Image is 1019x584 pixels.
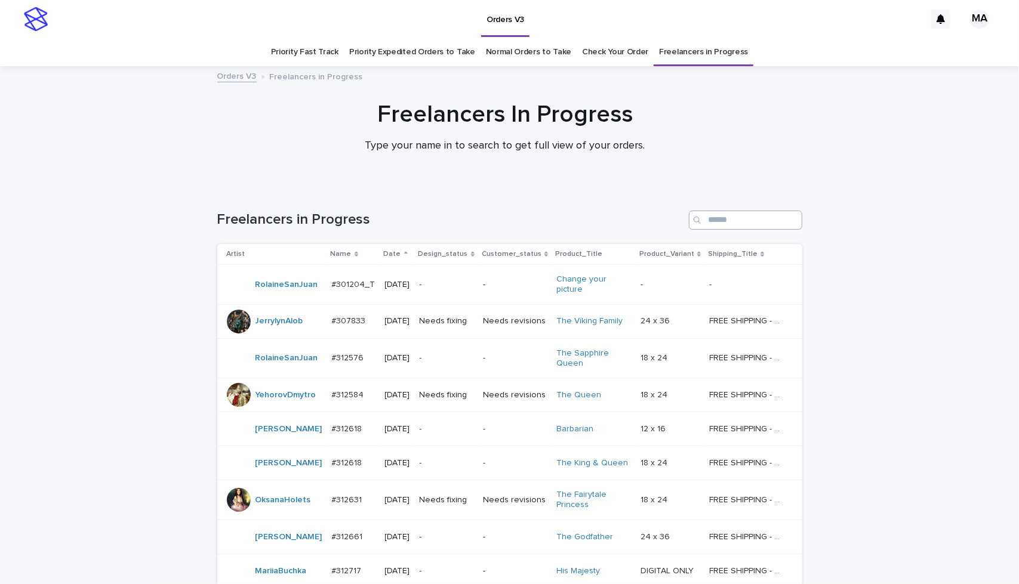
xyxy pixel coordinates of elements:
[556,458,628,468] a: The King & Queen
[709,351,785,363] p: FREE SHIPPING - preview in 1-2 business days, after your approval delivery will take 5-10 b.d.
[420,353,473,363] p: -
[331,248,352,261] p: Name
[420,424,473,434] p: -
[483,495,547,505] p: Needs revisions
[255,566,307,576] a: MariiaBuchka
[384,248,401,261] p: Date
[271,38,338,66] a: Priority Fast Track
[641,388,670,400] p: 18 x 24
[659,38,748,66] a: Freelancers in Progress
[582,38,648,66] a: Check Your Order
[555,248,602,261] p: Product_Title
[709,422,785,434] p: FREE SHIPPING - preview in 1-2 business days, after your approval delivery will take 5-10 b.d.
[641,530,672,542] p: 24 x 36
[556,424,593,434] a: Barbarian
[213,100,798,129] h1: Freelancers In Progress
[420,390,473,400] p: Needs fixing
[420,280,473,290] p: -
[420,566,473,576] p: -
[641,493,670,505] p: 18 x 24
[641,564,696,576] p: DIGITAL ONLY
[385,566,410,576] p: [DATE]
[385,495,410,505] p: [DATE]
[217,480,802,520] tr: OksanaHolets #312631#312631 [DATE]Needs fixingNeeds revisionsThe Fairytale Princess 18 x 2418 x 2...
[709,456,785,468] p: FREE SHIPPING - preview in 1-2 business days, after your approval delivery will take 5-10 b.d.
[709,388,785,400] p: FREE SHIPPING - preview in 1-2 business days, after your approval delivery will take 5-10 b.d.
[227,248,245,261] p: Artist
[420,495,473,505] p: Needs fixing
[217,304,802,338] tr: JerrylynAlob #307833#307833 [DATE]Needs fixingNeeds revisionsThe Viking Family 24 x 3624 x 36 FRE...
[483,458,547,468] p: -
[483,390,547,400] p: Needs revisions
[639,248,694,261] p: Product_Variant
[641,314,672,326] p: 24 x 36
[483,353,547,363] p: -
[24,7,48,31] img: stacker-logo-s-only.png
[385,280,410,290] p: [DATE]
[332,277,378,290] p: #301204_T
[385,316,410,326] p: [DATE]
[332,564,364,576] p: #312717
[708,248,758,261] p: Shipping_Title
[332,388,367,400] p: #312584
[418,248,468,261] p: Design_status
[217,69,257,82] a: Orders V3
[255,316,303,326] a: JerrylynAlob
[385,458,410,468] p: [DATE]
[266,140,744,153] p: Type your name in to search to get full view of your orders.
[486,38,572,66] a: Normal Orders to Take
[270,69,363,82] p: Freelancers in Progress
[483,532,547,542] p: -
[255,424,322,434] a: [PERSON_NAME]
[385,532,410,542] p: [DATE]
[217,412,802,446] tr: [PERSON_NAME] #312618#312618 [DATE]--Barbarian 12 x 1612 x 16 FREE SHIPPING - preview in 1-2 busi...
[385,424,410,434] p: [DATE]
[709,493,785,505] p: FREE SHIPPING - preview in 1-2 business days, after your approval delivery will take 5-10 b.d.
[641,456,670,468] p: 18 x 24
[255,280,318,290] a: RolaineSanJuan
[255,495,311,505] a: OksanaHolets
[556,566,600,576] a: His Majesty
[217,211,684,228] h1: Freelancers in Progress
[482,248,541,261] p: Customer_status
[255,532,322,542] a: [PERSON_NAME]
[217,520,802,554] tr: [PERSON_NAME] #312661#312661 [DATE]--The Godfather 24 x 3624 x 36 FREE SHIPPING - preview in 1-2 ...
[255,390,316,400] a: YehorovDmytro
[641,277,645,290] p: -
[217,446,802,480] tr: [PERSON_NAME] #312618#312618 [DATE]--The King & Queen 18 x 2418 x 24 FREE SHIPPING - preview in 1...
[709,314,785,326] p: FREE SHIPPING - preview in 1-2 business days, after your approval delivery will take 5-10 b.d., l...
[709,564,785,576] p: FREE SHIPPING - preview in 1-2 business days, after your approval delivery will take 5-10 b.d.
[332,493,365,505] p: #312631
[349,38,475,66] a: Priority Expedited Orders to Take
[709,530,785,542] p: FREE SHIPPING - preview in 1-2 business days, after your approval delivery will take 5-10 b.d.
[556,490,631,510] a: The Fairytale Princess
[483,424,547,434] p: -
[641,422,668,434] p: 12 x 16
[483,316,547,326] p: Needs revisions
[332,530,365,542] p: #312661
[709,277,714,290] p: -
[217,378,802,412] tr: YehorovDmytro #312584#312584 [DATE]Needs fixingNeeds revisionsThe Queen 18 x 2418 x 24 FREE SHIPP...
[556,348,631,369] a: The Sapphire Queen
[556,390,601,400] a: The Queen
[332,422,365,434] p: #312618
[556,274,631,295] a: Change your picture
[332,351,367,363] p: #312576
[385,353,410,363] p: [DATE]
[483,280,547,290] p: -
[217,265,802,305] tr: RolaineSanJuan #301204_T#301204_T [DATE]--Change your picture -- --
[332,314,368,326] p: #307833
[255,458,322,468] a: [PERSON_NAME]
[556,532,613,542] a: The Godfather
[420,458,473,468] p: -
[970,10,989,29] div: MA
[420,316,473,326] p: Needs fixing
[332,456,365,468] p: #312618
[217,338,802,378] tr: RolaineSanJuan #312576#312576 [DATE]--The Sapphire Queen 18 x 2418 x 24 FREE SHIPPING - preview i...
[483,566,547,576] p: -
[255,353,318,363] a: RolaineSanJuan
[689,211,802,230] input: Search
[420,532,473,542] p: -
[385,390,410,400] p: [DATE]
